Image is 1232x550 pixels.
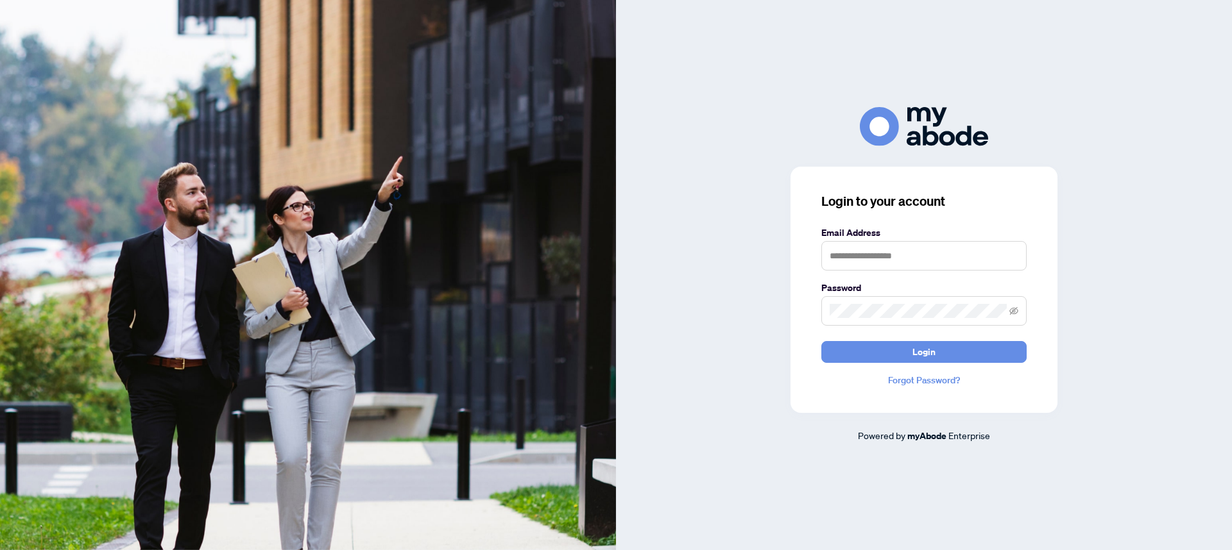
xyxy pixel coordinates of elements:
span: Enterprise [948,429,990,441]
span: Login [912,342,936,362]
label: Email Address [821,226,1027,240]
label: Password [821,281,1027,295]
span: Powered by [858,429,905,441]
a: Forgot Password? [821,373,1027,387]
h3: Login to your account [821,192,1027,210]
span: eye-invisible [1009,306,1018,315]
a: myAbode [907,429,946,443]
img: ma-logo [860,107,988,146]
button: Login [821,341,1027,363]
